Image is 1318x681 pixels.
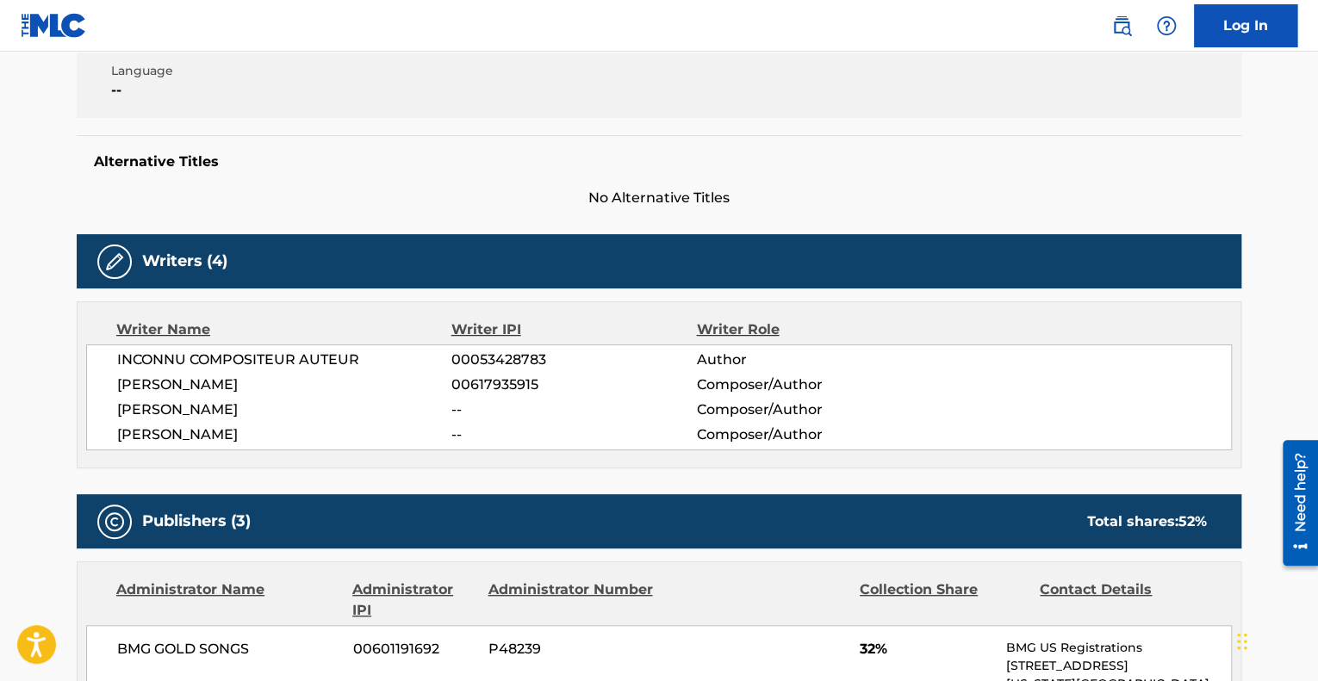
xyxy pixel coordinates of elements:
[111,62,389,80] span: Language
[860,579,1027,621] div: Collection Share
[696,375,919,395] span: Composer/Author
[451,319,697,340] div: Writer IPI
[1149,9,1184,43] div: Help
[1040,579,1207,621] div: Contact Details
[111,80,389,101] span: --
[353,639,476,659] span: 00601191692
[696,399,919,420] span: Composer/Author
[1104,9,1139,43] a: Public Search
[104,251,125,272] img: Writers
[117,350,451,370] span: INCONNU COMPOSITEUR AUTEUR
[142,251,227,271] h5: Writers (4)
[1194,4,1297,47] a: Log In
[451,424,696,445] span: --
[116,319,451,340] div: Writer Name
[488,579,655,621] div: Administrator Number
[117,639,340,659] span: BMG GOLD SONGS
[1006,639,1231,657] p: BMG US Registrations
[117,399,451,420] span: [PERSON_NAME]
[451,350,696,370] span: 00053428783
[94,153,1224,170] h5: Alternative Titles
[117,424,451,445] span: [PERSON_NAME]
[352,579,475,621] div: Administrator IPI
[860,639,993,659] span: 32%
[488,639,656,659] span: P48239
[116,579,339,621] div: Administrator Name
[1006,657,1231,675] p: [STREET_ADDRESS]
[1156,15,1177,36] img: help
[696,350,919,370] span: Author
[1237,616,1247,667] div: Drag
[104,511,125,532] img: Publishers
[142,511,251,531] h5: Publishers (3)
[1111,15,1132,36] img: search
[77,188,1241,208] span: No Alternative Titles
[696,319,919,340] div: Writer Role
[1270,433,1318,572] iframe: Resource Center
[21,13,87,38] img: MLC Logo
[696,424,919,445] span: Composer/Author
[1087,511,1207,532] div: Total shares:
[117,375,451,395] span: [PERSON_NAME]
[1178,513,1207,529] span: 52 %
[451,375,696,395] span: 00617935915
[1232,598,1318,681] iframe: Chat Widget
[451,399,696,420] span: --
